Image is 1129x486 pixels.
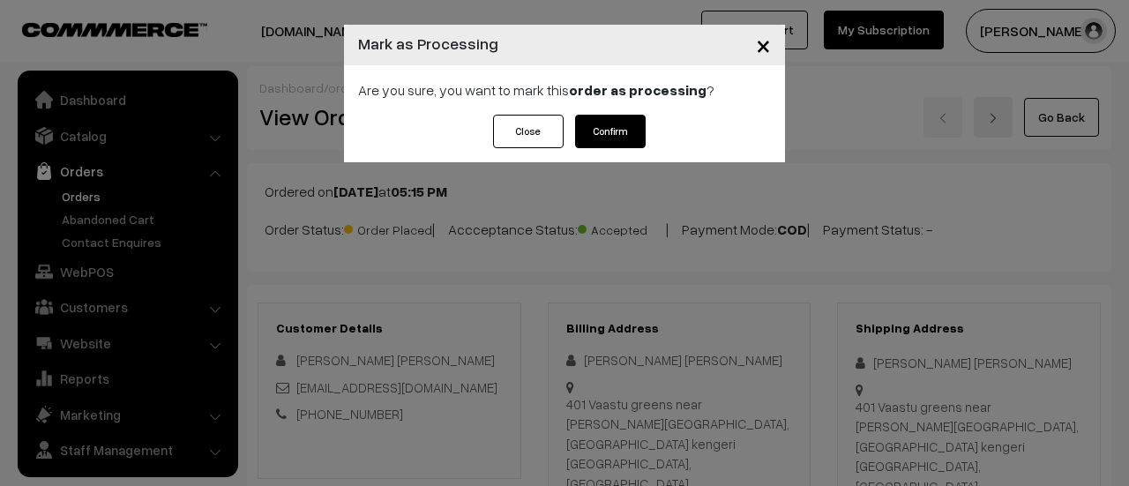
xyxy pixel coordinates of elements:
[493,115,564,148] button: Close
[344,65,785,115] div: Are you sure, you want to mark this ?
[575,115,646,148] button: Confirm
[756,28,771,61] span: ×
[742,18,785,72] button: Close
[358,32,498,56] h4: Mark as Processing
[569,81,707,99] strong: order as processing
